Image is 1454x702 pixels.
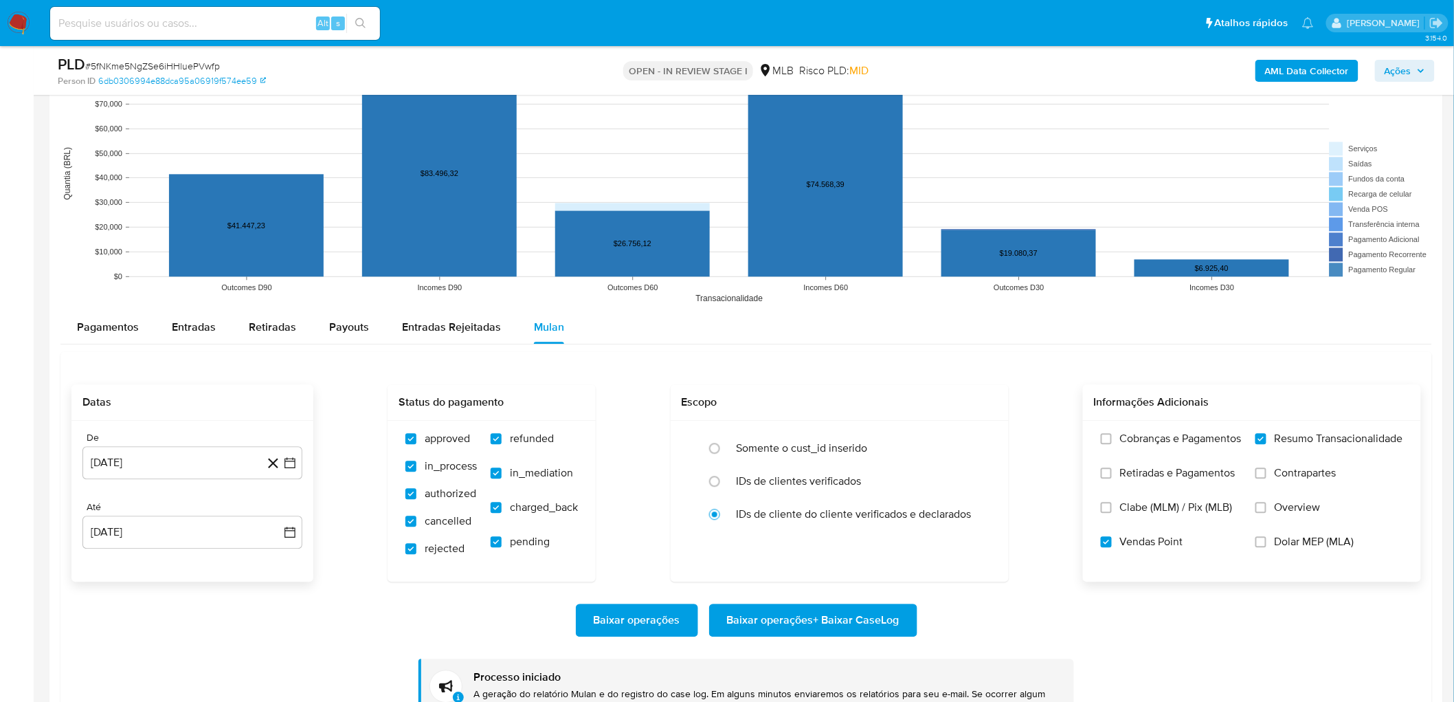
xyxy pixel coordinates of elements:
p: OPEN - IN REVIEW STAGE I [623,61,753,80]
span: Alt [317,17,328,30]
b: Person ID [58,75,96,87]
span: Ações [1385,60,1411,82]
span: 3.154.0 [1425,32,1447,43]
a: 6db0306994e88dca95a06919f574ee59 [98,75,266,87]
span: # 5fNKme5NgZSe6iHHluePVwfp [85,59,220,73]
span: Risco PLD: [799,63,869,78]
div: MLB [759,63,794,78]
p: leticia.siqueira@mercadolivre.com [1347,17,1424,30]
span: MID [849,63,869,78]
span: s [336,17,340,30]
button: Ações [1375,60,1435,82]
button: search-icon [346,14,374,33]
a: Sair [1429,16,1444,30]
input: Pesquise usuários ou casos... [50,14,380,32]
b: AML Data Collector [1265,60,1349,82]
b: PLD [58,53,85,75]
a: Notificações [1302,17,1314,29]
button: AML Data Collector [1255,60,1358,82]
span: Atalhos rápidos [1215,16,1288,30]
